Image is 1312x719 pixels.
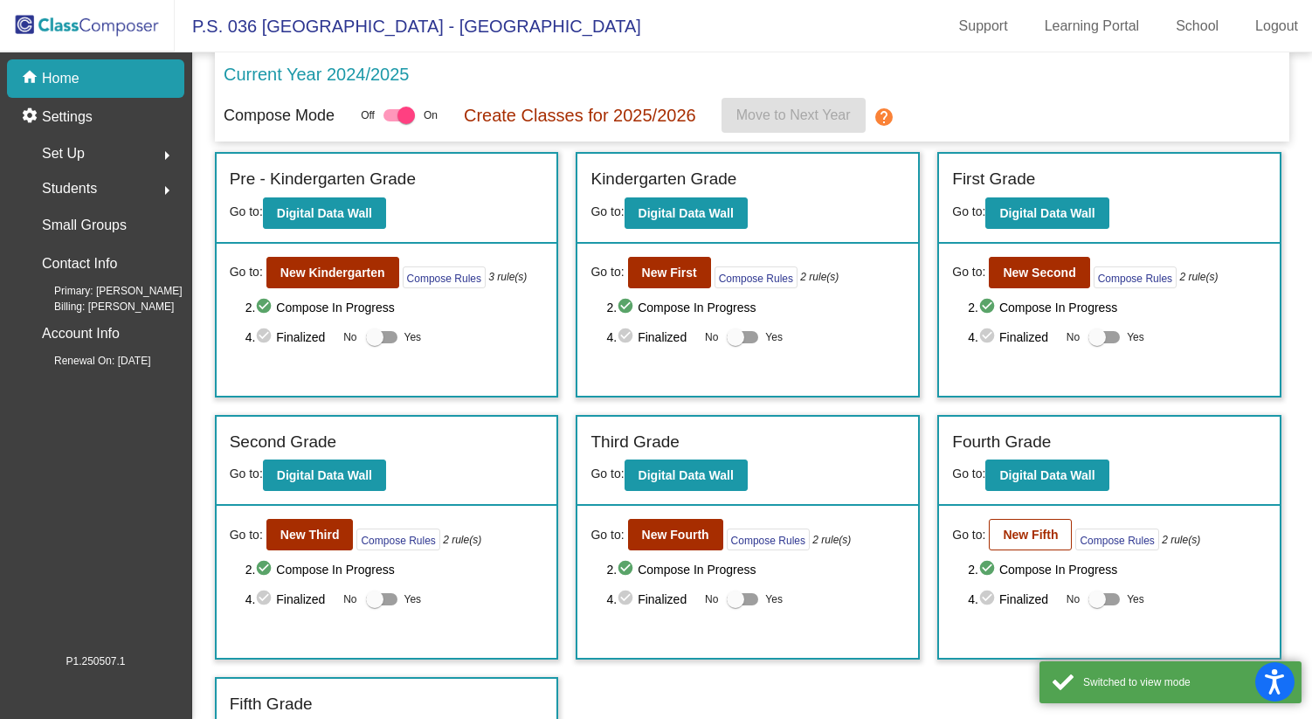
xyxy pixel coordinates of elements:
[989,257,1089,288] button: New Second
[978,297,999,318] mat-icon: check_circle
[736,107,851,122] span: Move to Next Year
[1083,674,1288,690] div: Switched to view mode
[642,528,709,542] b: New Fourth
[617,559,638,580] mat-icon: check_circle
[230,263,263,281] span: Go to:
[280,266,385,280] b: New Kindergarten
[42,252,117,276] p: Contact Info
[642,266,697,280] b: New First
[1067,329,1080,345] span: No
[266,519,354,550] button: New Third
[42,213,127,238] p: Small Groups
[488,269,527,285] i: 3 rule(s)
[156,145,177,166] mat-icon: arrow_right
[722,98,866,133] button: Move to Next Year
[978,327,999,348] mat-icon: check_circle
[21,68,42,89] mat-icon: home
[1067,591,1080,607] span: No
[224,104,335,128] p: Compose Mode
[968,297,1267,318] span: 2. Compose In Progress
[952,204,985,218] span: Go to:
[628,519,723,550] button: New Fourth
[443,532,481,548] i: 2 rule(s)
[1162,12,1233,40] a: School
[245,559,544,580] span: 2. Compose In Progress
[280,528,340,542] b: New Third
[42,321,120,346] p: Account Info
[403,266,486,288] button: Compose Rules
[1031,12,1154,40] a: Learning Portal
[945,12,1022,40] a: Support
[978,559,999,580] mat-icon: check_circle
[639,468,734,482] b: Digital Data Wall
[590,263,624,281] span: Go to:
[705,591,718,607] span: No
[590,430,679,455] label: Third Grade
[404,589,422,610] span: Yes
[230,430,337,455] label: Second Grade
[639,206,734,220] b: Digital Data Wall
[230,692,313,717] label: Fifth Grade
[404,327,422,348] span: Yes
[999,468,1094,482] b: Digital Data Wall
[1003,266,1075,280] b: New Second
[765,589,783,610] span: Yes
[255,327,276,348] mat-icon: check_circle
[42,68,79,89] p: Home
[765,327,783,348] span: Yes
[952,167,1035,192] label: First Grade
[617,297,638,318] mat-icon: check_circle
[245,589,335,610] span: 4. Finalized
[606,327,696,348] span: 4. Finalized
[255,589,276,610] mat-icon: check_circle
[175,12,641,40] span: P.S. 036 [GEOGRAPHIC_DATA] - [GEOGRAPHIC_DATA]
[245,297,544,318] span: 2. Compose In Progress
[985,460,1108,491] button: Digital Data Wall
[424,107,438,123] span: On
[625,460,748,491] button: Digital Data Wall
[606,297,905,318] span: 2. Compose In Progress
[255,559,276,580] mat-icon: check_circle
[952,467,985,480] span: Go to:
[464,102,696,128] p: Create Classes for 2025/2026
[606,589,696,610] span: 4. Finalized
[727,529,810,550] button: Compose Rules
[230,526,263,544] span: Go to:
[230,167,416,192] label: Pre - Kindergarten Grade
[1094,266,1177,288] button: Compose Rules
[1127,327,1144,348] span: Yes
[263,460,386,491] button: Digital Data Wall
[705,329,718,345] span: No
[266,257,399,288] button: New Kindergarten
[224,61,409,87] p: Current Year 2024/2025
[26,353,150,369] span: Renewal On: [DATE]
[800,269,839,285] i: 2 rule(s)
[985,197,1108,229] button: Digital Data Wall
[156,180,177,201] mat-icon: arrow_right
[42,142,85,166] span: Set Up
[606,559,905,580] span: 2. Compose In Progress
[999,206,1094,220] b: Digital Data Wall
[1179,269,1218,285] i: 2 rule(s)
[968,327,1058,348] span: 4. Finalized
[42,107,93,128] p: Settings
[1162,532,1200,548] i: 2 rule(s)
[625,197,748,229] button: Digital Data Wall
[968,589,1058,610] span: 4. Finalized
[989,519,1072,550] button: New Fifth
[873,107,894,128] mat-icon: help
[952,526,985,544] span: Go to:
[230,204,263,218] span: Go to:
[343,329,356,345] span: No
[590,467,624,480] span: Go to:
[617,589,638,610] mat-icon: check_circle
[1127,589,1144,610] span: Yes
[1003,528,1058,542] b: New Fifth
[356,529,439,550] button: Compose Rules
[230,467,263,480] span: Go to:
[968,559,1267,580] span: 2. Compose In Progress
[952,263,985,281] span: Go to:
[277,206,372,220] b: Digital Data Wall
[343,591,356,607] span: No
[245,327,335,348] span: 4. Finalized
